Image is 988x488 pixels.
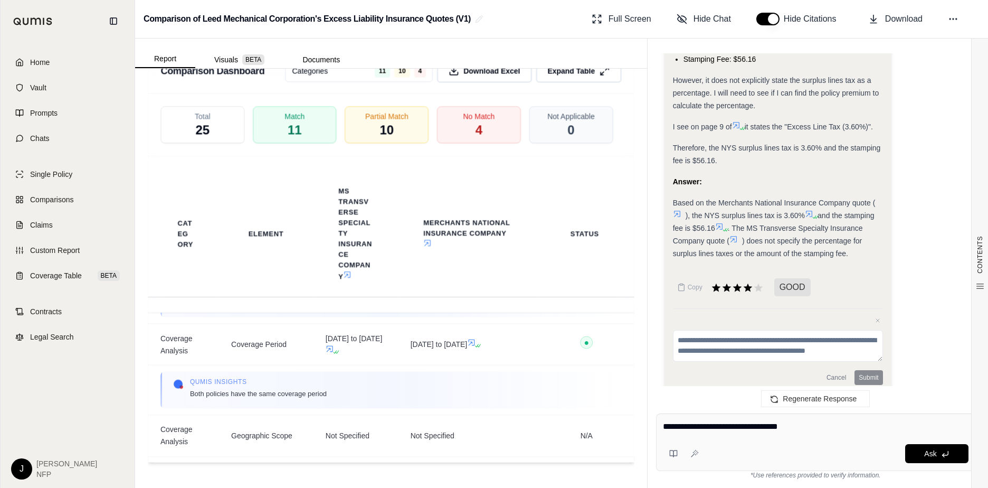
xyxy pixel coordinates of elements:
[567,121,574,138] span: 0
[160,61,264,80] h3: Comparison Dashboard
[326,180,385,288] th: MS Transverse Specialty Insurance Company
[326,333,385,356] span: [DATE] to [DATE]
[822,370,850,385] button: Cancel
[30,169,72,180] span: Single Policy
[673,144,881,165] span: Therefore, the NYS surplus lines tax is 3.60% and the stamping fee is $56.16.
[195,51,283,68] button: Visuals
[761,390,870,407] button: Regenerate Response
[11,458,32,480] div: J
[673,76,879,110] span: However, it does not explicitly state the surplus lines tax as a percentage. I will need to see i...
[195,111,211,121] span: Total
[144,10,471,29] h2: Comparison of Leed Mechanical Corporation's Excess Liability Insurance Quotes (V1)
[411,211,527,257] th: Merchants National Insurance Company
[394,64,410,77] span: 10
[686,211,805,220] span: ), the NYS surplus lines tax is 3.60%
[326,430,385,442] span: Not Specified
[173,379,184,390] img: Qumis
[288,121,302,138] span: 11
[587,8,655,30] button: Full Screen
[7,213,128,237] a: Claims
[552,430,621,442] span: N/A
[30,194,73,205] span: Comparisons
[688,283,702,292] span: Copy
[905,444,968,463] button: Ask
[283,51,359,68] button: Documents
[683,55,756,63] span: Stamping Fee: $56.16
[232,430,301,442] span: Geographic Scope
[673,199,876,207] span: Based on the Merchants National Insurance Company quote (
[673,277,707,298] button: Copy
[7,264,128,287] a: Coverage TableBETA
[864,8,927,30] button: Download
[783,395,857,403] span: Regenerate Response
[190,378,327,387] span: Qumis INSIGHTS
[7,127,128,150] a: Chats
[584,339,590,347] span: ●
[411,430,527,442] span: Not Specified
[411,339,527,351] span: [DATE] to [DATE]
[160,333,206,356] span: Coverage Analysis
[7,101,128,125] a: Prompts
[673,237,862,258] span: ) does not specify the percentage for surplus lines taxes or the amount of the stamping fee.
[98,270,120,281] span: BETA
[414,64,426,77] span: 4
[284,111,305,121] span: Match
[885,13,923,25] span: Download
[375,64,390,77] span: 11
[242,54,264,65] span: BETA
[7,325,128,349] a: Legal Search
[558,222,612,246] th: Status
[30,270,82,281] span: Coverage Table
[547,111,594,121] span: Not Applicable
[285,60,433,82] button: Categories11104
[232,339,301,351] span: Coverage Period
[36,469,97,480] span: NFP
[581,336,593,353] button: ●
[609,13,651,25] span: Full Screen
[656,471,975,480] div: *Use references provided to verify information.
[924,449,936,458] span: Ask
[672,8,735,30] button: Hide Chat
[165,212,206,256] th: Category
[774,278,811,296] span: GOOD
[693,13,731,25] span: Hide Chat
[135,50,195,68] button: Report
[745,123,873,131] span: it states the "Excess Line Tax (3.60%)".
[30,108,58,118] span: Prompts
[7,188,128,211] a: Comparisons
[160,424,206,448] span: Coverage Analysis
[30,57,50,68] span: Home
[784,13,843,25] span: Hide Citations
[673,123,732,131] span: I see on page 9 of
[673,211,875,232] span: and the stamping fee is $56.16
[36,458,97,469] span: [PERSON_NAME]
[236,222,297,246] th: Element
[190,389,327,400] span: Both policies have the same coverage period
[476,121,482,138] span: 4
[7,51,128,74] a: Home
[30,306,62,317] span: Contracts
[463,65,520,76] span: Download Excel
[7,76,128,99] a: Vault
[13,17,53,25] img: Qumis Logo
[976,236,984,274] span: CONTENTS
[30,133,50,144] span: Chats
[30,332,74,342] span: Legal Search
[673,224,863,245] span: . The MS Transverse Specialty Insurance Company quote (
[30,245,80,256] span: Custom Report
[547,65,595,76] span: Expand Table
[195,121,210,138] span: 25
[536,59,621,82] button: Expand Table
[437,59,531,82] button: Download Excel
[673,177,702,186] strong: Answer:
[30,220,53,230] span: Claims
[30,82,46,93] span: Vault
[105,13,122,30] button: Collapse sidebar
[463,111,495,121] span: No Match
[7,300,128,323] a: Contracts
[379,121,394,138] span: 10
[365,111,408,121] span: Partial Match
[7,239,128,262] a: Custom Report
[292,65,328,76] span: Categories
[7,163,128,186] a: Single Policy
